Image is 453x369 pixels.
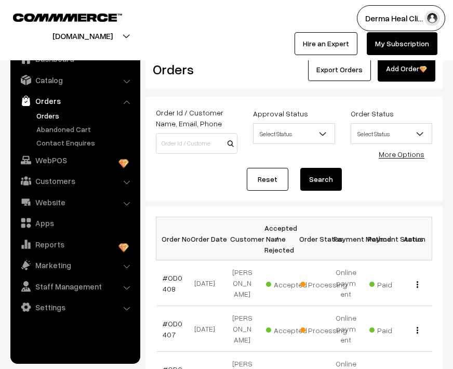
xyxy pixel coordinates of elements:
[191,306,225,352] td: [DATE]
[13,91,137,110] a: Orders
[357,5,445,31] button: Derma Heal Cli…
[351,123,432,144] span: Select Status
[417,281,418,288] img: Menu
[163,319,182,339] a: #OD0407
[369,276,421,290] span: Paid
[13,193,137,212] a: Website
[266,322,318,336] span: Accepted
[34,110,137,121] a: Orders
[225,217,259,260] th: Customer Name
[225,306,259,352] td: [PERSON_NAME]
[367,32,437,55] a: My Subscription
[417,327,418,334] img: Menu
[191,217,225,260] th: Order Date
[13,14,122,21] img: COMMMERCE
[225,260,259,306] td: [PERSON_NAME]
[379,150,424,159] a: More Options
[253,108,308,119] label: Approval Status
[260,217,294,260] th: Accepted / Rejected
[300,276,352,290] span: Processing
[13,256,137,274] a: Marketing
[156,107,237,129] label: Order Id / Customer Name, Email, Phone
[13,214,137,232] a: Apps
[34,137,137,148] a: Contact Enquires
[247,168,288,191] a: Reset
[156,217,191,260] th: Order No
[300,168,342,191] button: Search
[156,133,237,154] input: Order Id / Customer Name / Customer Email / Customer Phone
[34,124,137,135] a: Abandoned Cart
[163,273,182,293] a: #OD0408
[328,260,363,306] td: Online payment
[397,217,432,260] th: Action
[253,123,335,144] span: Select Status
[13,71,137,89] a: Catalog
[424,10,440,26] img: user
[295,32,357,55] a: Hire an Expert
[13,277,137,296] a: Staff Management
[254,125,334,143] span: Select Status
[16,23,149,49] button: [DOMAIN_NAME]
[351,108,394,119] label: Order Status
[369,322,421,336] span: Paid
[378,57,435,82] a: Add Order
[13,151,137,169] a: WebPOS
[153,61,236,77] h2: Orders
[294,217,328,260] th: Order Status
[266,276,318,290] span: Accepted
[308,58,371,81] button: Export Orders
[328,306,363,352] td: Online payment
[13,172,137,190] a: Customers
[13,10,104,23] a: COMMMERCE
[300,322,352,336] span: Processing
[13,235,137,254] a: Reports
[351,125,432,143] span: Select Status
[13,298,137,317] a: Settings
[363,217,397,260] th: Payment Status
[191,260,225,306] td: [DATE]
[328,217,363,260] th: Payment Method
